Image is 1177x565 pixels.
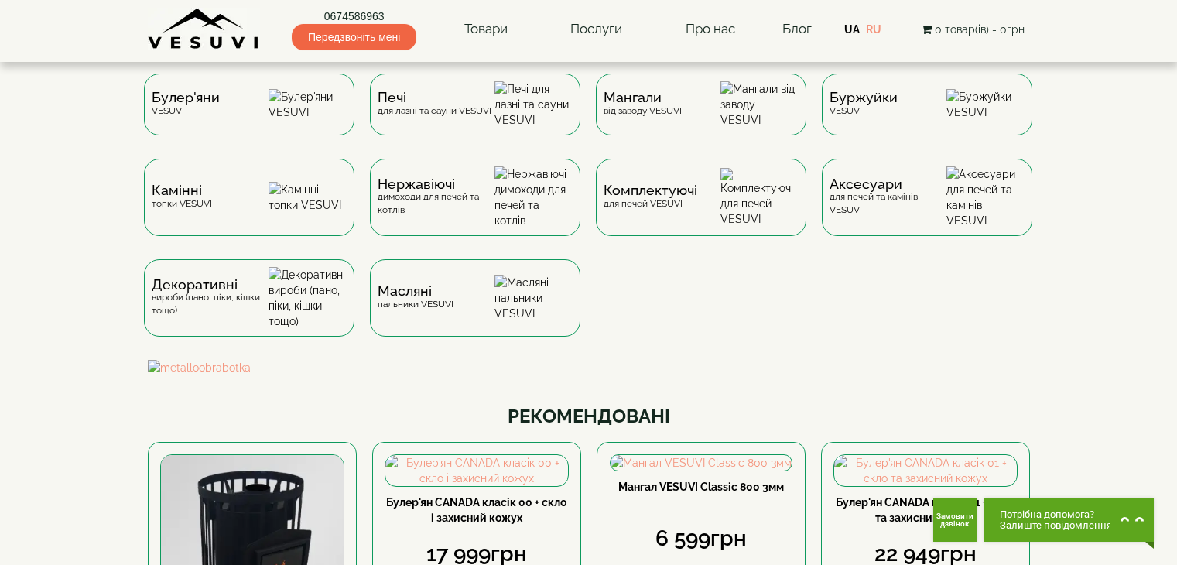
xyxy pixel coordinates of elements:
[670,12,751,47] a: Про нас
[378,285,453,297] span: Масляні
[136,259,362,360] a: Декоративнівироби (пано, піки, кішки тощо) Декоративні вироби (пано, піки, кішки тощо)
[946,166,1025,228] img: Аксесуари для печей та камінів VESUVI
[720,81,799,128] img: Мангали від заводу VESUVI
[292,24,416,50] span: Передзвоніть мені
[494,275,573,321] img: Масляні пальники VESUVI
[378,285,453,310] div: пальники VESUVI
[1000,520,1112,531] span: Залиште повідомлення
[292,9,416,24] a: 0674586963
[152,279,269,291] span: Декоративні
[866,23,881,36] a: RU
[588,74,814,159] a: Мангаливід заводу VESUVI Мангали від заводу VESUVI
[604,91,682,117] div: від заводу VESUVI
[814,74,1040,159] a: БуржуйкиVESUVI Буржуйки VESUVI
[152,184,212,197] span: Камінні
[836,496,1014,524] a: Булер'ян CANADA класік 01 + скло та захисний кожух
[588,159,814,259] a: Комплектуючідля печей VESUVI Комплектуючі для печей VESUVI
[609,523,793,554] div: 6 599грн
[494,166,573,228] img: Нержавіючі димоходи для печей та котлів
[152,279,269,317] div: вироби (пано, піки, кішки тощо)
[152,91,220,117] div: VESUVI
[984,498,1154,542] button: Chat button
[935,23,1025,36] span: 0 товар(ів) - 0грн
[362,74,588,159] a: Печідля лазні та сауни VESUVI Печі для лазні та сауни VESUVI
[830,91,898,104] span: Буржуйки
[385,455,568,486] img: Булер'ян CANADA класік 00 + скло і захисний кожух
[834,455,1017,486] img: Булер'ян CANADA класік 01 + скло та захисний кожух
[782,21,812,36] a: Блог
[814,159,1040,259] a: Аксесуаридля печей та камінів VESUVI Аксесуари для печей та камінів VESUVI
[378,91,491,104] span: Печі
[136,74,362,159] a: Булер'яниVESUVI Булер'яни VESUVI
[830,178,946,217] div: для печей та камінів VESUVI
[604,184,697,210] div: для печей VESUVI
[830,91,898,117] div: VESUVI
[152,91,220,104] span: Булер'яни
[604,184,697,197] span: Комплектуючі
[1000,509,1112,520] span: Потрібна допомога?
[378,178,494,190] span: Нержавіючі
[917,21,1029,38] button: 0 товар(ів) - 0грн
[362,259,588,360] a: Масляніпальники VESUVI Масляні пальники VESUVI
[449,12,523,47] a: Товари
[618,481,784,493] a: Мангал VESUVI Classic 800 3мм
[362,159,588,259] a: Нержавіючідимоходи для печей та котлів Нержавіючі димоходи для печей та котлів
[152,184,212,210] div: топки VESUVI
[555,12,638,47] a: Послуги
[136,159,362,259] a: Каміннітопки VESUVI Камінні топки VESUVI
[933,498,977,542] button: Get Call button
[269,182,347,213] img: Камінні топки VESUVI
[378,178,494,217] div: димоходи для печей та котлів
[611,455,792,471] img: Мангал VESUVI Classic 800 3мм
[378,91,491,117] div: для лазні та сауни VESUVI
[604,91,682,104] span: Мангали
[844,23,860,36] a: UA
[494,81,573,128] img: Печі для лазні та сауни VESUVI
[830,178,946,190] span: Аксесуари
[720,168,799,227] img: Комплектуючі для печей VESUVI
[386,496,566,524] a: Булер'ян CANADA класік 00 + скло і захисний кожух
[148,360,1030,375] img: metalloobrabotka
[946,89,1025,120] img: Буржуйки VESUVI
[269,267,347,329] img: Декоративні вироби (пано, піки, кішки тощо)
[148,8,260,50] img: Завод VESUVI
[936,512,973,528] span: Замовити дзвінок
[269,89,347,120] img: Булер'яни VESUVI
